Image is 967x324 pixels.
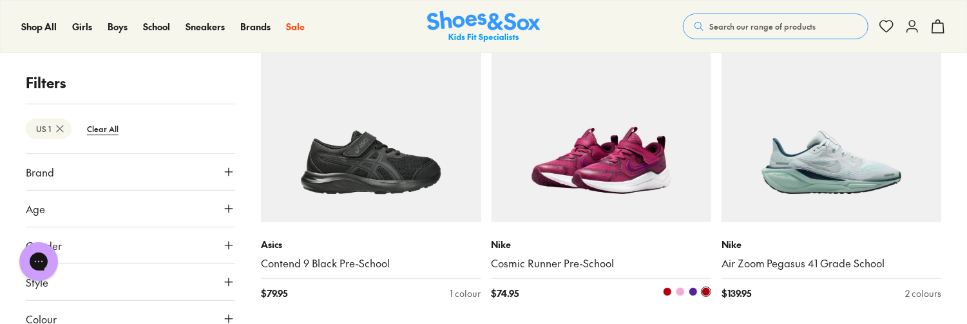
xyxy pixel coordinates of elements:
a: Boys [108,20,128,33]
iframe: Gorgias live chat messenger [13,238,64,285]
a: Contend 9 Black Pre-School [261,256,481,271]
a: Cosmic Runner Pre-School [492,256,711,271]
a: Sneakers [186,20,225,33]
span: Sale [286,20,305,33]
span: $ 74.95 [492,287,519,300]
span: Brand [26,164,54,180]
button: Age [26,191,235,227]
a: Shop All [21,20,57,33]
span: Brands [240,20,271,33]
span: Sneakers [186,20,225,33]
p: Filters [26,72,235,93]
button: Search our range of products [683,14,868,39]
a: Brands [240,20,271,33]
btn: US 1 [26,119,72,139]
img: SNS_Logo_Responsive.svg [427,11,541,43]
a: Air Zoom Pegasus 41 Grade School [722,256,941,271]
span: Girls [72,20,92,33]
div: 2 colours [905,287,941,300]
p: Nike [492,238,711,251]
span: Boys [108,20,128,33]
a: Shoes & Sox [427,11,541,43]
btn: Clear All [77,117,129,140]
div: 1 colour [450,287,481,300]
span: Search our range of products [709,21,816,32]
span: School [143,20,170,33]
button: Style [26,264,235,300]
span: Shop All [21,20,57,33]
span: $ 139.95 [722,287,751,300]
a: Fan Fave [261,3,481,222]
span: Age [26,201,45,216]
p: Asics [261,238,481,251]
span: $ 79.95 [261,287,287,300]
p: Nike [722,238,941,251]
a: Girls [72,20,92,33]
a: School [143,20,170,33]
button: Brand [26,154,235,190]
button: Gender [26,227,235,263]
a: Sale [286,20,305,33]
